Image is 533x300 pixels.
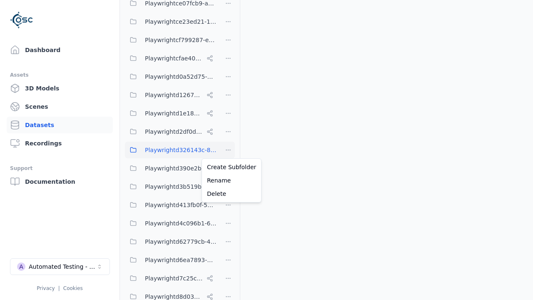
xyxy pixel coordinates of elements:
a: Delete [204,187,259,200]
a: Rename [204,174,259,187]
a: Create Subfolder [204,160,259,174]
